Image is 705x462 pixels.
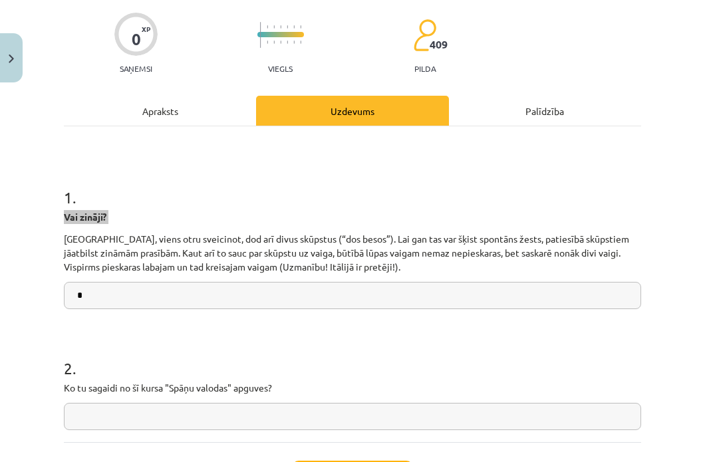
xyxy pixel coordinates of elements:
img: icon-long-line-d9ea69661e0d244f92f715978eff75569469978d946b2353a9bb055b3ed8787d.svg [260,22,261,48]
p: [GEOGRAPHIC_DATA], viens otru sveicinot, dod arī divus skūpstus (“dos besos”). Lai gan tas var šķ... [64,232,641,274]
h1: 2 . [64,336,641,377]
p: Saņemsi [114,64,158,73]
img: students-c634bb4e5e11cddfef0936a35e636f08e4e9abd3cc4e673bd6f9a4125e45ecb1.svg [413,19,436,52]
img: icon-close-lesson-0947bae3869378f0d4975bcd49f059093ad1ed9edebbc8119c70593378902aed.svg [9,55,14,63]
img: icon-short-line-57e1e144782c952c97e751825c79c345078a6d821885a25fce030b3d8c18986b.svg [280,25,281,29]
img: icon-short-line-57e1e144782c952c97e751825c79c345078a6d821885a25fce030b3d8c18986b.svg [267,25,268,29]
div: Uzdevums [256,96,448,126]
img: icon-short-line-57e1e144782c952c97e751825c79c345078a6d821885a25fce030b3d8c18986b.svg [280,41,281,44]
img: icon-short-line-57e1e144782c952c97e751825c79c345078a6d821885a25fce030b3d8c18986b.svg [300,41,301,44]
p: pilda [414,64,436,73]
div: Palīdzība [449,96,641,126]
h1: 1 . [64,165,641,206]
p: Viegls [268,64,293,73]
strong: Vai zināji? [64,211,106,223]
div: Apraksts [64,96,256,126]
img: icon-short-line-57e1e144782c952c97e751825c79c345078a6d821885a25fce030b3d8c18986b.svg [300,25,301,29]
img: icon-short-line-57e1e144782c952c97e751825c79c345078a6d821885a25fce030b3d8c18986b.svg [273,25,275,29]
img: icon-short-line-57e1e144782c952c97e751825c79c345078a6d821885a25fce030b3d8c18986b.svg [287,41,288,44]
img: icon-short-line-57e1e144782c952c97e751825c79c345078a6d821885a25fce030b3d8c18986b.svg [293,41,295,44]
p: Ko tu sagaidi no šī kursa "Spāņu valodas" apguves? [64,381,641,395]
img: icon-short-line-57e1e144782c952c97e751825c79c345078a6d821885a25fce030b3d8c18986b.svg [287,25,288,29]
div: 0 [132,30,141,49]
span: 409 [430,39,448,51]
img: icon-short-line-57e1e144782c952c97e751825c79c345078a6d821885a25fce030b3d8c18986b.svg [267,41,268,44]
span: XP [142,25,150,33]
img: icon-short-line-57e1e144782c952c97e751825c79c345078a6d821885a25fce030b3d8c18986b.svg [273,41,275,44]
img: icon-short-line-57e1e144782c952c97e751825c79c345078a6d821885a25fce030b3d8c18986b.svg [293,25,295,29]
